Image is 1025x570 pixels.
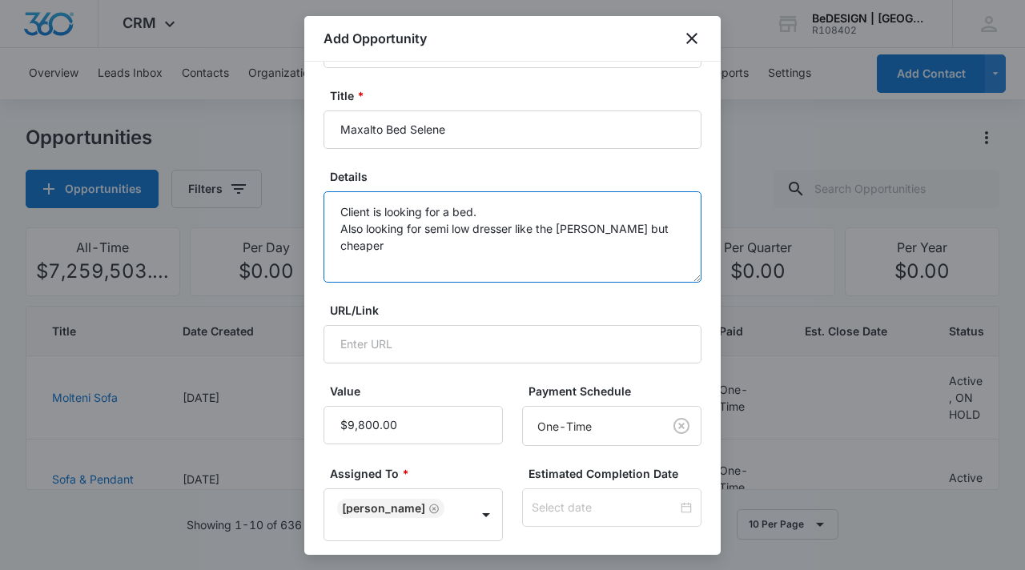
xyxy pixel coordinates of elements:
[669,413,694,439] button: Clear
[324,406,503,444] input: Value
[425,503,440,514] div: Remove Jessica Estrada
[529,383,708,399] label: Payment Schedule
[330,465,509,482] label: Assigned To
[324,110,701,149] input: Title
[324,29,427,48] h1: Add Opportunity
[324,191,701,283] textarea: Client is looking for a bed. Also looking for semi low dresser like the [PERSON_NAME] but cheaper
[330,168,708,185] label: Details
[330,383,509,399] label: Value
[330,302,708,319] label: URL/Link
[532,499,677,516] input: Select date
[324,325,701,363] input: Enter URL
[682,29,701,48] button: close
[330,87,708,104] label: Title
[342,503,425,514] div: [PERSON_NAME]
[529,465,708,482] label: Estimated Completion Date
